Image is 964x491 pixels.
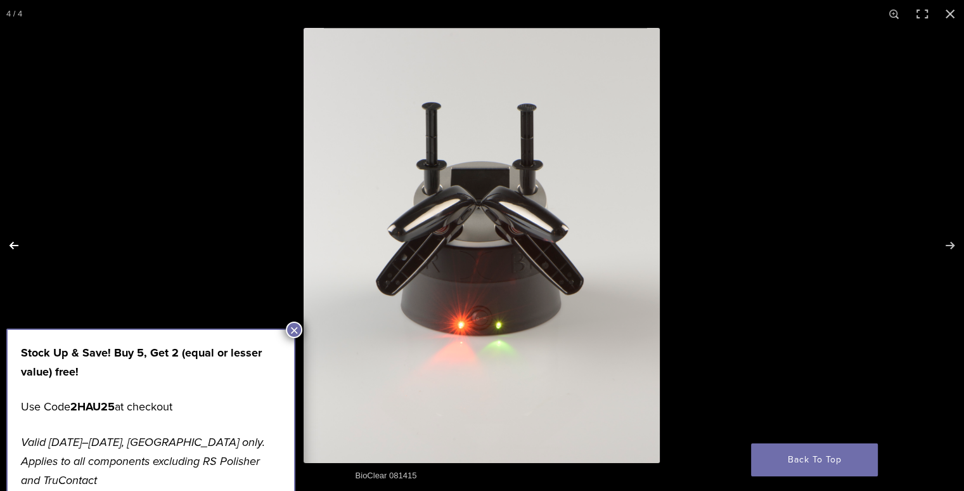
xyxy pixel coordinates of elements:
[286,322,302,338] button: Close
[920,214,964,277] button: Next (arrow right)
[21,346,262,379] strong: Stock Up & Save! Buy 5, Get 2 (equal or lesser value) free!
[21,435,265,487] em: Valid [DATE]–[DATE], [GEOGRAPHIC_DATA] only. Applies to all components excluding RS Polisher and ...
[349,463,615,488] div: BioClear 081415
[751,443,878,476] a: Back To Top
[70,400,115,414] strong: 2HAU25
[304,28,660,463] img: BioClear-081415_04.jpg
[21,397,281,416] p: Use Code at checkout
